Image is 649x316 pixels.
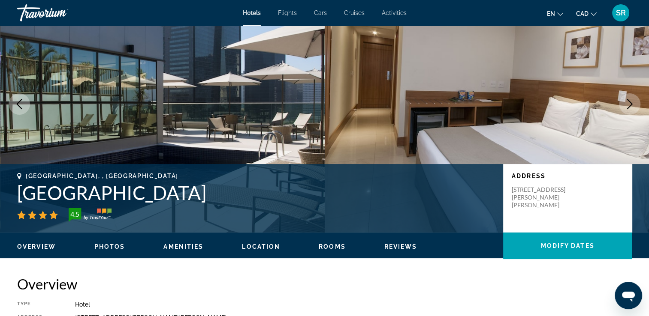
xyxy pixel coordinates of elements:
[512,186,580,209] p: [STREET_ADDRESS][PERSON_NAME][PERSON_NAME]
[243,9,261,16] a: Hotels
[242,243,280,250] button: Location
[503,233,632,259] button: Modify Dates
[242,243,280,250] span: Location
[384,243,417,250] button: Reviews
[26,173,178,179] span: [GEOGRAPHIC_DATA], , [GEOGRAPHIC_DATA]
[540,242,594,249] span: Modify Dates
[616,9,626,17] span: SR
[576,10,589,17] span: CAD
[382,9,407,16] a: Activities
[163,243,203,250] span: Amenities
[163,243,203,250] button: Amenities
[75,301,632,308] div: Hotel
[576,7,597,20] button: Change currency
[384,243,417,250] span: Reviews
[17,301,54,308] div: Type
[547,10,555,17] span: en
[66,209,83,219] div: 4.5
[319,243,346,250] button: Rooms
[619,93,640,115] button: Next image
[69,208,112,222] img: TrustYou guest rating badge
[314,9,327,16] a: Cars
[94,243,125,250] span: Photos
[17,2,103,24] a: Travorium
[547,7,563,20] button: Change language
[344,9,365,16] a: Cruises
[319,243,346,250] span: Rooms
[278,9,297,16] a: Flights
[512,173,623,179] p: Address
[9,93,30,115] button: Previous image
[610,4,632,22] button: User Menu
[615,282,642,309] iframe: Button to launch messaging window
[17,243,56,250] button: Overview
[94,243,125,250] button: Photos
[17,243,56,250] span: Overview
[17,182,495,204] h1: [GEOGRAPHIC_DATA]
[17,275,632,292] h2: Overview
